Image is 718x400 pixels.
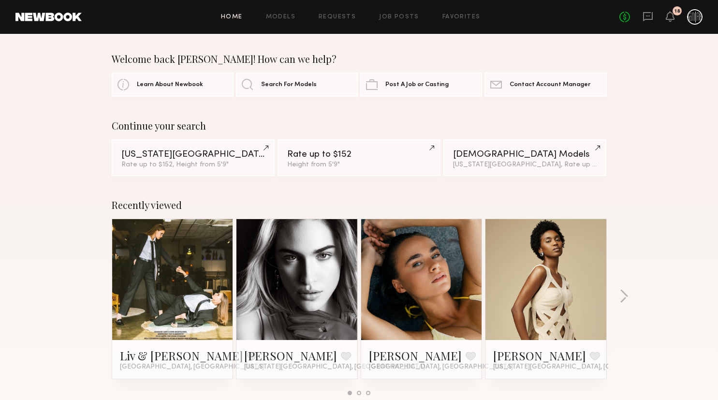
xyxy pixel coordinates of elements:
[121,150,265,159] div: [US_STATE][GEOGRAPHIC_DATA]
[510,82,590,88] span: Contact Account Manager
[493,363,674,371] span: [US_STATE][GEOGRAPHIC_DATA], [GEOGRAPHIC_DATA]
[137,82,203,88] span: Learn About Newbook
[369,363,513,371] span: [GEOGRAPHIC_DATA], [GEOGRAPHIC_DATA]
[112,139,275,176] a: [US_STATE][GEOGRAPHIC_DATA]Rate up to $152, Height from 5'9"
[236,73,358,97] a: Search For Models
[360,73,482,97] a: Post A Job or Casting
[443,139,606,176] a: [DEMOGRAPHIC_DATA] Models[US_STATE][GEOGRAPHIC_DATA], Rate up to $201
[484,73,606,97] a: Contact Account Manager
[261,82,317,88] span: Search For Models
[221,14,243,20] a: Home
[112,73,234,97] a: Learn About Newbook
[112,199,607,211] div: Recently viewed
[369,348,462,363] a: [PERSON_NAME]
[379,14,419,20] a: Job Posts
[385,82,449,88] span: Post A Job or Casting
[112,120,607,132] div: Continue your search
[493,348,586,363] a: [PERSON_NAME]
[120,363,264,371] span: [GEOGRAPHIC_DATA], [GEOGRAPHIC_DATA]
[453,150,597,159] div: [DEMOGRAPHIC_DATA] Models
[121,162,265,168] div: Rate up to $152, Height from 5'9"
[278,139,440,176] a: Rate up to $152Height from 5'9"
[442,14,481,20] a: Favorites
[319,14,356,20] a: Requests
[287,150,431,159] div: Rate up to $152
[244,348,337,363] a: [PERSON_NAME]
[287,162,431,168] div: Height from 5'9"
[112,53,607,65] div: Welcome back [PERSON_NAME]! How can we help?
[674,9,680,14] div: 18
[453,162,597,168] div: [US_STATE][GEOGRAPHIC_DATA], Rate up to $201
[266,14,295,20] a: Models
[244,363,425,371] span: [US_STATE][GEOGRAPHIC_DATA], [GEOGRAPHIC_DATA]
[120,348,243,363] a: Liv & [PERSON_NAME]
